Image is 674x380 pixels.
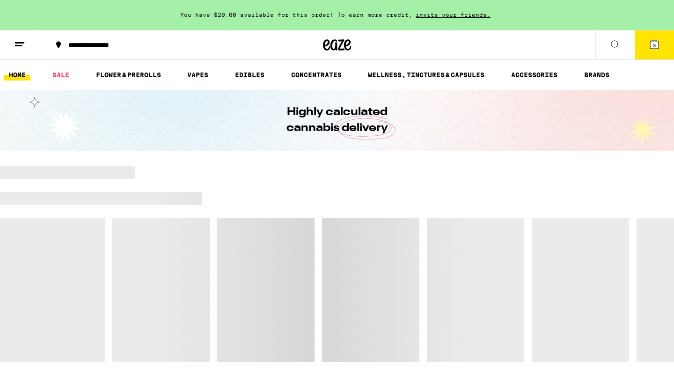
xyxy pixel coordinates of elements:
[579,69,614,80] a: BRANDS
[653,43,656,48] span: 3
[286,69,346,80] a: CONCENTRATES
[412,12,494,18] span: invite your friends.
[230,69,269,80] a: EDIBLES
[363,69,489,80] a: WELLNESS, TINCTURES & CAPSULES
[180,12,412,18] span: You have $20.00 available for this order! To earn more credit,
[506,69,562,80] a: ACCESSORIES
[260,104,414,136] h1: Highly calculated cannabis delivery
[183,69,213,80] a: VAPES
[48,69,74,80] a: SALE
[4,69,30,80] a: HOME
[635,30,674,59] button: 3
[91,69,166,80] a: FLOWER & PREROLLS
